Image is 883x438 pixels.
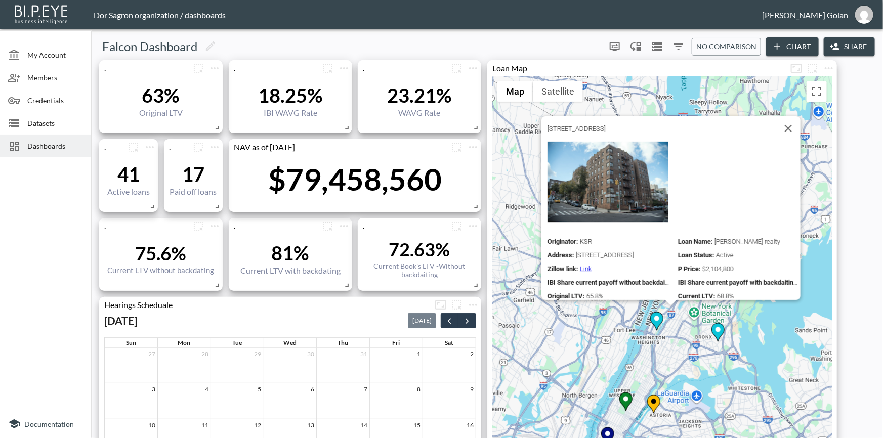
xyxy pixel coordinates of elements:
div: 23.21% [387,83,452,107]
button: Close [776,116,801,141]
div: Current LTV without backdating [108,266,215,275]
span: Attach chart to a group [190,62,206,72]
div: Current Book's LTV -Without backdaiting [363,261,476,279]
a: August 15, 2025 [411,419,423,431]
div: Hearings Scheduale [99,300,433,310]
div: Address 99 Marble Ave, Bronx NY 10463 [548,251,670,259]
button: more [465,218,481,234]
button: Show street map [497,81,533,102]
a: July 31, 2025 [358,348,369,360]
span: Chart settings [206,218,223,234]
button: more [206,139,223,155]
a: August 11, 2025 [199,419,211,431]
button: Filters [670,38,687,55]
button: Show satellite imagery [533,81,583,102]
button: more [821,60,837,76]
button: more [805,60,821,76]
strong: IBI Share current payoff without backdaiting : [548,279,678,286]
svg: Edit [204,40,217,52]
a: August 14, 2025 [358,419,369,431]
button: Chart [766,37,819,56]
td: July 27, 2025 [105,348,158,383]
td: August 1, 2025 [370,348,423,383]
div: 17 [170,162,217,186]
button: more [190,60,206,76]
div: . [99,63,190,73]
span: Chart settings [336,60,352,76]
button: Next month [458,313,476,329]
a: July 27, 2025 [146,348,157,360]
div: Loan Name Nussbaum realty [678,238,801,245]
button: more [206,60,223,76]
div: [PERSON_NAME] Golan [762,10,848,20]
button: more [449,297,465,313]
button: more [336,218,352,234]
button: more [206,218,223,234]
div: $79,458,560 [268,161,442,197]
td: August 9, 2025 [423,383,476,419]
div: WAVG Rate [387,108,452,117]
a: August 6, 2025 [309,383,316,395]
a: August 4, 2025 [203,383,211,395]
span: Attach chart to a group [190,141,206,151]
div: IBI Share current payoff with backdaiting 2691059 [678,279,801,286]
td: August 4, 2025 [158,383,211,419]
span: Attach chart to a group [190,220,206,230]
img: bipeye-logo [13,3,71,25]
button: more [320,218,336,234]
a: August 5, 2025 [256,383,264,395]
span: Attach chart to a group [449,141,465,151]
span: Attach chart to a group [320,62,336,72]
div: Original LTV [139,108,183,117]
span: Dashboards [27,141,83,151]
div: Paid off loans [170,187,217,196]
span: Attach chart to a group [805,62,821,72]
button: more [336,60,352,76]
span: Chart settings [336,218,352,234]
a: July 30, 2025 [305,348,316,360]
a: July 28, 2025 [199,348,211,360]
div: . [358,63,449,73]
div: 18.25% [258,83,323,107]
button: more [320,60,336,76]
button: more [449,218,465,234]
div: . [99,221,190,231]
span: Members [27,72,83,83]
strong: Loan Status : [678,251,714,259]
button: Toggle fullscreen view [807,81,827,102]
td: August 3, 2025 [105,383,158,419]
td: July 28, 2025 [158,348,211,383]
a: August 7, 2025 [362,383,369,395]
div: 75.6% [108,242,215,265]
button: No comparison [692,38,761,56]
a: Friday [390,338,402,347]
span: My Account [27,50,83,60]
button: more [449,139,465,155]
span: No comparison [696,40,756,53]
span: Chart settings [821,60,837,76]
div: . [358,221,449,231]
div: Current LTV with backdating [240,266,341,275]
td: August 2, 2025 [423,348,476,383]
strong: Address : [548,251,574,259]
div: NAV as of 18/08/2025 [229,142,449,152]
a: Tuesday [230,338,244,347]
strong: P Price : [678,265,701,273]
button: more [449,60,465,76]
div: 63% [139,83,183,107]
span: Datasets [27,118,83,128]
span: Attach chart to a group [449,62,465,72]
div: 72.63% [363,238,476,260]
div: Zillow link https://streeteasy.com/building/99-marble-hill-avenue-bronx [548,265,670,273]
button: more [142,139,158,155]
span: [STREET_ADDRESS] [548,125,606,133]
button: more [125,139,142,155]
td: July 31, 2025 [317,348,370,383]
td: July 29, 2025 [211,348,264,383]
a: August 13, 2025 [305,419,316,431]
div: 81% [240,241,341,265]
div: Original LTV 0.658 [548,292,670,300]
a: August 12, 2025 [253,419,264,431]
span: Attach chart to a group [125,141,142,151]
td: August 5, 2025 [211,383,264,419]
